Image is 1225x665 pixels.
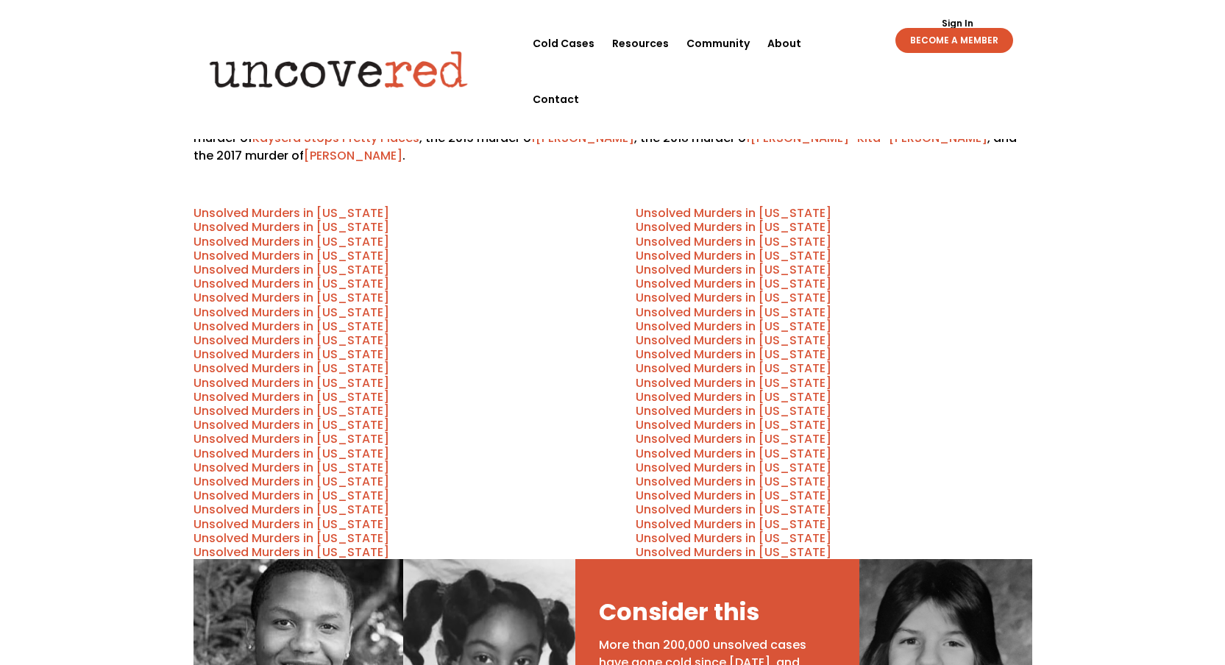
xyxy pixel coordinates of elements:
a: Unsolved Murders in [US_STATE] [193,530,389,547]
a: Unsolved Murders in [US_STATE] [193,205,389,221]
a: Unsolved Murders in [US_STATE] [193,261,389,278]
a: Unsolved Murders in [US_STATE] [636,289,831,306]
a: Unsolved Murders in [US_STATE] [636,516,831,533]
h3: Consider this [599,596,831,636]
a: BECOME A MEMBER [895,28,1013,53]
a: Unsolved Murders in [US_STATE] [193,544,389,561]
a: Unsolved Murders in [US_STATE] [636,487,831,504]
img: Uncovered logo [197,40,480,98]
a: About [767,15,801,71]
a: Unsolved Murders in [US_STATE] [636,402,831,419]
a: Unsolved Murders in [US_STATE] [193,304,389,321]
a: Unsolved Murders in [US_STATE] [636,318,831,335]
a: Unsolved Murders in [US_STATE] [193,501,389,518]
a: Unsolved Murders in [US_STATE] [193,374,389,391]
a: Unsolved Murders in [US_STATE] [636,332,831,349]
a: Unsolved Murders in [US_STATE] [636,205,831,221]
a: Unsolved Murders in [US_STATE] [636,275,831,292]
a: Unsolved Murders in [US_STATE] [193,247,389,264]
a: Unsolved Murders in [US_STATE] [193,289,389,306]
a: Unsolved Murders in [US_STATE] [193,360,389,377]
a: Unsolved Murders in [US_STATE] [636,388,831,405]
a: Resources [612,15,669,71]
a: Unsolved Murders in [US_STATE] [636,261,831,278]
a: Community [686,15,750,71]
a: Unsolved Murders in [US_STATE] [193,388,389,405]
a: Unsolved Murders in [US_STATE] [636,360,831,377]
a: Unsolved Murders in [US_STATE] [193,332,389,349]
a: Contact [533,71,579,127]
a: Unsolved Murders in [US_STATE] [636,459,831,476]
a: Unsolved Murders in [US_STATE] [636,218,831,235]
a: Unsolved Murders in [US_STATE] [636,501,831,518]
a: Unsolved Murders in [US_STATE] [636,530,831,547]
a: Unsolved Murders in [US_STATE] [636,247,831,264]
a: Unsolved Murders in [US_STATE] [193,516,389,533]
a: Unsolved Murders in [US_STATE] [193,233,389,250]
a: Unsolved Murders in [US_STATE] [193,416,389,433]
a: Unsolved Murders in [US_STATE] [193,318,389,335]
a: Unsolved Murders in [US_STATE] [193,459,389,476]
a: Unsolved Murders in [US_STATE] [193,218,389,235]
a: Unsolved Murders in [US_STATE] [636,346,831,363]
a: Unsolved Murders in [US_STATE] [636,374,831,391]
a: Unsolved Murders in [US_STATE] [636,473,831,490]
a: Cold Cases [533,15,594,71]
a: Unsolved Murders in [US_STATE] [193,473,389,490]
a: Unsolved Murders in [US_STATE] [636,233,831,250]
a: Unsolved Murders in [US_STATE] [636,416,831,433]
a: Unsolved Murders in [US_STATE] [193,402,389,419]
a: Unsolved Murders in [US_STATE] [636,544,831,561]
a: [PERSON_NAME] [304,147,402,164]
a: Unsolved Murders in [US_STATE] [193,445,389,462]
a: Unsolved Murders in [US_STATE] [193,430,389,447]
a: Unsolved Murders in [US_STATE] [636,445,831,462]
a: Unsolved Murders in [US_STATE] [193,346,389,363]
a: Unsolved Murders in [US_STATE] [193,275,389,292]
a: Unsolved Murders in [US_STATE] [636,430,831,447]
a: Unsolved Murders in [US_STATE] [636,304,831,321]
a: Unsolved Murders in [US_STATE] [193,487,389,504]
a: Sign In [934,19,981,28]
